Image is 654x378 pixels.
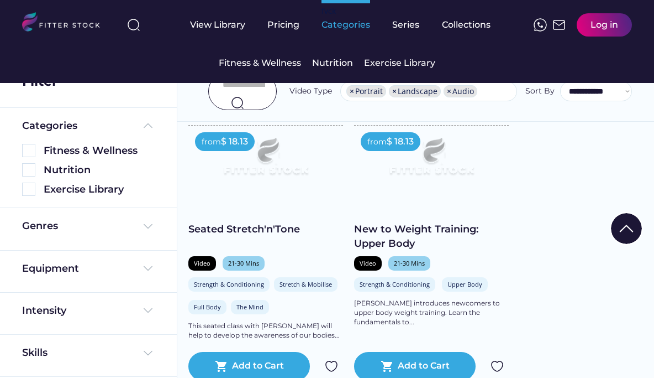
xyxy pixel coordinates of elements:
img: Frame%20%284%29.svg [141,346,155,360]
div: This seated class with [PERSON_NAME] will help to develop the awareness of our bodies... [188,322,343,340]
div: Upper Body [447,280,482,288]
div: $ 18.13 [221,136,248,148]
img: Rectangle%205126.svg [22,183,35,196]
img: LOGO.svg [22,12,109,35]
div: View Library [190,19,245,31]
div: Nutrition [312,57,353,69]
div: Add to Cart [398,360,450,373]
div: [PERSON_NAME] introduces newcomers to upper body weight training. Learn the fundamentals to... [354,299,509,327]
div: Nutrition [44,163,155,177]
img: Frame%20%284%29.svg [141,220,155,233]
div: Stretch & Mobilise [279,280,332,288]
img: Frame%2051.svg [552,18,566,32]
span: × [447,87,451,95]
img: Frame%2079%20%281%29.svg [370,126,493,195]
div: Full Body [194,303,221,311]
div: Collections [442,19,491,31]
li: Landscape [389,85,441,97]
div: Sort By [525,86,555,97]
div: Series [392,19,420,31]
button: shopping_cart [215,360,228,373]
div: Strength & Conditioning [360,280,430,288]
div: 21-30 Mins [394,259,425,267]
div: Pricing [267,19,299,31]
div: from [367,137,387,148]
div: fvck [321,6,336,17]
div: Video [194,259,210,267]
button: shopping_cart [381,360,394,373]
div: Log in [590,19,618,31]
li: Portrait [346,85,386,97]
div: $ 18.13 [387,136,414,148]
div: Strength & Conditioning [194,280,264,288]
div: Video [360,259,376,267]
div: Genres [22,219,58,233]
div: Intensity [22,304,66,318]
div: Equipment [22,262,79,276]
img: Rectangle%205126.svg [22,144,35,157]
img: Rectangle%205126.svg [22,163,35,177]
span: × [350,87,354,95]
div: 21-30 Mins [228,259,259,267]
div: Fitness & Wellness [44,144,155,158]
div: Skills [22,346,50,360]
img: Frame%20%284%29.svg [141,262,155,275]
div: Add to Cart [232,360,284,373]
li: Audio [444,85,477,97]
img: Frame%2079%20%281%29.svg [204,126,328,195]
div: from [202,137,221,148]
div: Categories [321,19,370,31]
div: Exercise Library [44,183,155,196]
img: Group%201000002324.svg [325,360,338,373]
img: search-normal%203.svg [127,18,140,32]
img: search-normal.svg [231,96,244,110]
img: meteor-icons_whatsapp%20%281%29.svg [534,18,547,32]
div: Categories [22,119,77,133]
img: Frame%20%285%29.svg [141,119,155,132]
img: Frame%20%284%29.svg [141,304,155,317]
div: The Mind [236,303,263,311]
img: Group%201000002324.svg [491,360,504,373]
div: New to Weight Training: Upper Body [354,222,509,250]
div: Fitness & Wellness [219,57,301,69]
div: Video Type [289,86,332,97]
img: Group%201000002322%20%281%29.svg [611,213,642,244]
span: × [392,87,397,95]
div: Seated Stretch'n'Tone [188,222,343,236]
div: Exercise Library [364,57,435,69]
